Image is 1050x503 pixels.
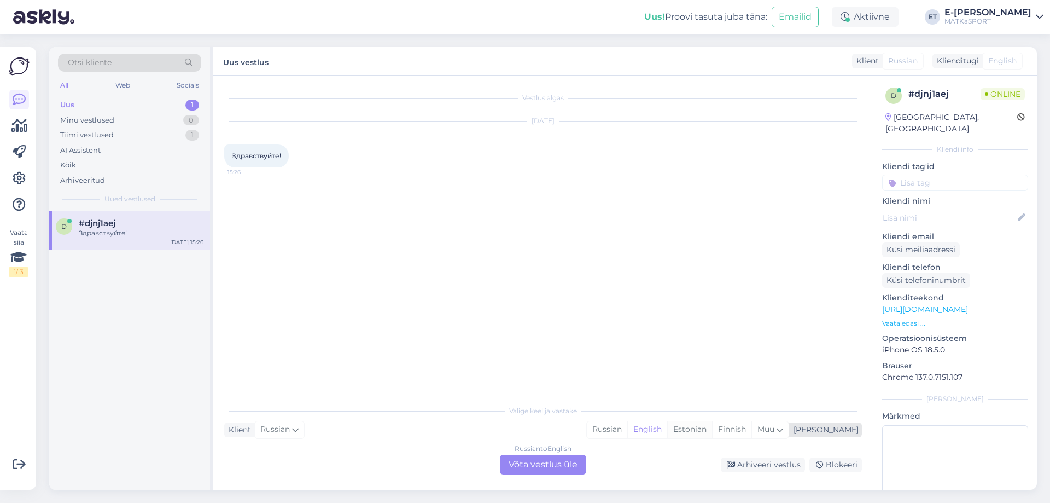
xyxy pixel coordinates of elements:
[772,7,819,27] button: Emailid
[944,17,1031,26] div: MATKaSPORT
[61,222,67,230] span: d
[944,8,1031,17] div: E-[PERSON_NAME]
[500,455,586,475] div: Võta vestlus üle
[882,175,1028,191] input: Lisa tag
[223,54,269,68] label: Uus vestlus
[981,88,1025,100] span: Online
[232,152,281,160] span: Здравствуйте!
[60,145,101,156] div: AI Assistent
[891,91,896,100] span: d
[882,262,1028,273] p: Kliendi telefon
[882,394,1028,404] div: [PERSON_NAME]
[882,144,1028,154] div: Kliendi info
[627,421,667,438] div: English
[224,93,862,103] div: Vestlus algas
[9,56,30,77] img: Askly Logo
[882,292,1028,304] p: Klienditeekond
[60,100,74,111] div: Uus
[104,194,155,204] span: Uued vestlused
[60,115,114,126] div: Minu vestlused
[925,9,940,25] div: ET
[260,424,290,436] span: Russian
[113,78,132,92] div: Web
[227,168,269,176] span: 15:26
[183,115,199,126] div: 0
[883,212,1016,224] input: Lisa nimi
[882,319,1028,328] p: Vaata edasi ...
[852,55,879,67] div: Klient
[644,11,665,22] b: Uus!
[809,458,862,472] div: Blokeeri
[170,238,203,246] div: [DATE] 15:26
[224,116,862,126] div: [DATE]
[882,333,1028,344] p: Operatsioonisüsteem
[888,55,918,67] span: Russian
[79,218,115,228] span: #djnj1aej
[832,7,899,27] div: Aktiivne
[68,57,112,68] span: Otsi kliente
[882,411,1028,422] p: Märkmed
[224,406,862,416] div: Valige keel ja vastake
[185,130,199,141] div: 1
[667,421,712,438] div: Estonian
[60,130,114,141] div: Tiimi vestlused
[712,421,751,438] div: Finnish
[9,267,28,277] div: 1 / 3
[988,55,1017,67] span: English
[882,360,1028,372] p: Brauser
[882,161,1028,172] p: Kliendi tag'id
[515,444,571,454] div: Russian to English
[882,372,1028,383] p: Chrome 137.0.7151.107
[882,242,960,257] div: Küsi meiliaadressi
[882,304,968,314] a: [URL][DOMAIN_NAME]
[79,228,203,238] div: Здравствуйте!
[721,458,805,472] div: Arhiveeri vestlus
[9,228,28,277] div: Vaata siia
[882,344,1028,356] p: iPhone OS 18.5.0
[174,78,201,92] div: Socials
[932,55,979,67] div: Klienditugi
[224,424,251,436] div: Klient
[185,100,199,111] div: 1
[757,424,774,434] span: Muu
[944,8,1043,26] a: E-[PERSON_NAME]MATKaSPORT
[885,112,1017,135] div: [GEOGRAPHIC_DATA], [GEOGRAPHIC_DATA]
[789,424,859,436] div: [PERSON_NAME]
[882,273,970,288] div: Küsi telefoninumbrit
[908,88,981,101] div: # djnj1aej
[58,78,71,92] div: All
[644,10,767,24] div: Proovi tasuta juba täna:
[882,195,1028,207] p: Kliendi nimi
[60,175,105,186] div: Arhiveeritud
[882,231,1028,242] p: Kliendi email
[587,421,627,438] div: Russian
[60,160,76,171] div: Kõik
